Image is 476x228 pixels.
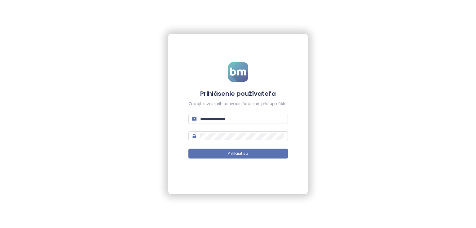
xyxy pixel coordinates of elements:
span: mail [192,117,196,121]
img: logo [228,62,248,82]
div: Zadajte svoje prihlasovacie údaje pre prístup k účtu. [188,101,288,107]
button: Prihlásiť sa [188,149,288,158]
h4: Prihlásenie používateľa [188,89,288,98]
span: Prihlásiť sa [228,151,248,157]
span: lock [192,134,196,138]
